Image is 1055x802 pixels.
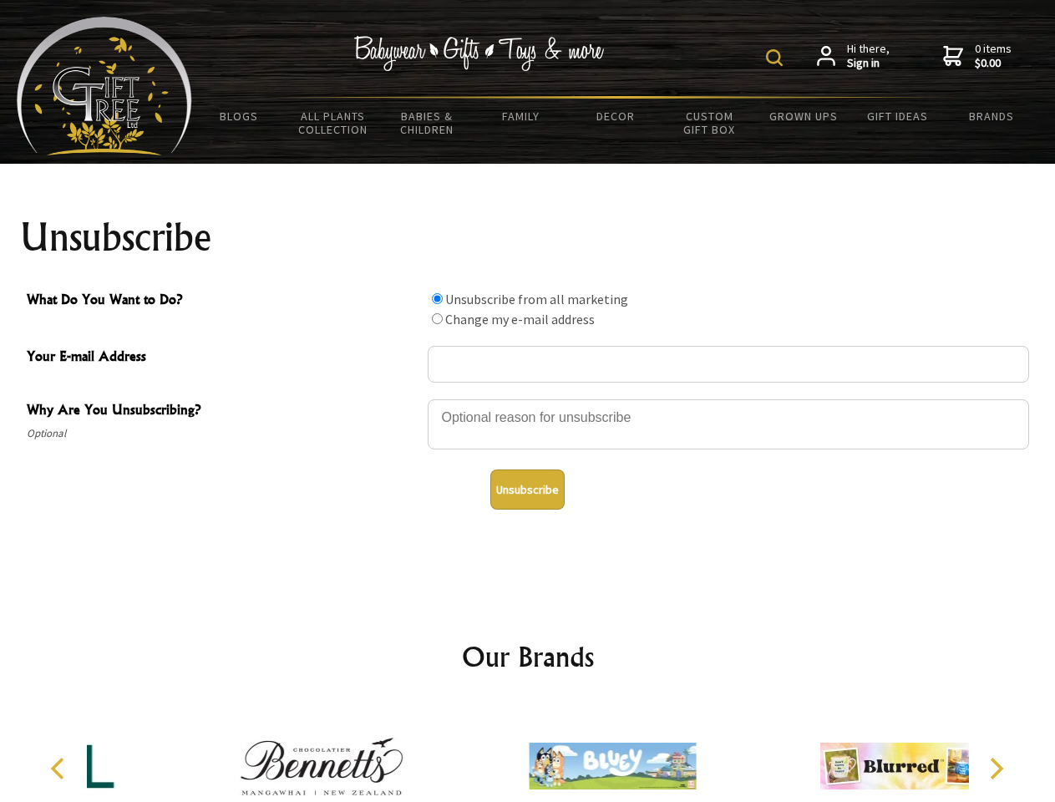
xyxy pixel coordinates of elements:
span: 0 items [975,41,1012,71]
a: Grown Ups [756,99,850,134]
label: Unsubscribe from all marketing [445,291,628,307]
a: Gift Ideas [850,99,945,134]
span: What Do You Want to Do? [27,289,419,313]
input: What Do You Want to Do? [432,293,443,304]
a: Custom Gift Box [662,99,757,147]
span: Your E-mail Address [27,346,419,370]
a: Brands [945,99,1039,134]
img: Babyware - Gifts - Toys and more... [17,17,192,155]
a: Decor [568,99,662,134]
a: All Plants Collection [287,99,381,147]
img: Babywear - Gifts - Toys & more [354,36,605,71]
span: Hi there, [847,42,890,71]
a: Hi there,Sign in [817,42,890,71]
h1: Unsubscribe [20,217,1036,257]
a: BLOGS [192,99,287,134]
img: product search [766,49,783,66]
button: Next [977,750,1014,787]
a: Family [474,99,569,134]
button: Previous [42,750,79,787]
span: Optional [27,424,419,444]
a: 0 items$0.00 [943,42,1012,71]
input: What Do You Want to Do? [432,313,443,324]
strong: $0.00 [975,56,1012,71]
strong: Sign in [847,56,890,71]
button: Unsubscribe [490,470,565,510]
h2: Our Brands [33,637,1022,677]
span: Why Are You Unsubscribing? [27,399,419,424]
label: Change my e-mail address [445,311,595,327]
input: Your E-mail Address [428,346,1029,383]
textarea: Why Are You Unsubscribing? [428,399,1029,449]
a: Babies & Children [380,99,474,147]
